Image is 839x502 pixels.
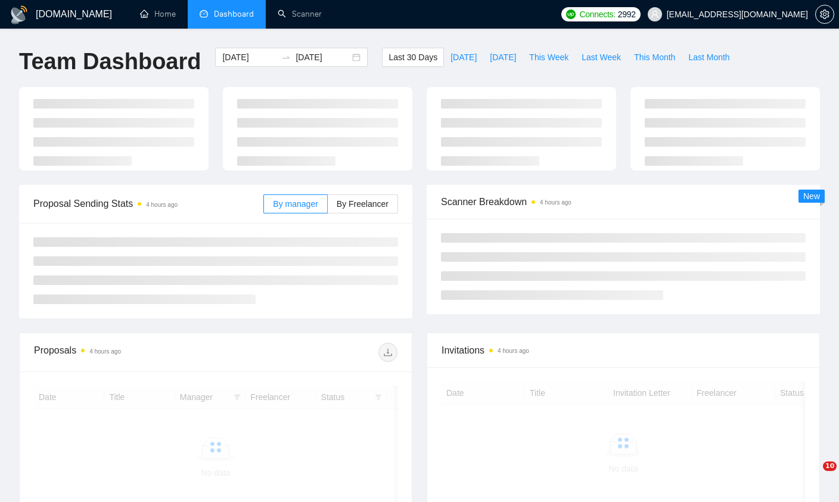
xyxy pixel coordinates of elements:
[214,9,254,19] span: Dashboard
[273,199,318,209] span: By manager
[382,48,444,67] button: Last 30 Days
[337,199,389,209] span: By Freelancer
[389,51,437,64] span: Last 30 Days
[682,48,736,67] button: Last Month
[803,191,820,201] span: New
[498,348,529,354] time: 4 hours ago
[34,343,216,362] div: Proposals
[146,202,178,208] time: 4 hours ago
[815,10,834,19] a: setting
[89,348,121,355] time: 4 hours ago
[140,9,176,19] a: homeHome
[618,8,636,21] span: 2992
[483,48,523,67] button: [DATE]
[634,51,675,64] span: This Month
[441,194,806,209] span: Scanner Breakdown
[816,10,834,19] span: setting
[281,52,291,62] span: swap-right
[281,52,291,62] span: to
[222,51,276,64] input: Start date
[582,51,621,64] span: Last Week
[200,10,208,18] span: dashboard
[33,196,263,211] span: Proposal Sending Stats
[444,48,483,67] button: [DATE]
[529,51,568,64] span: This Week
[651,10,659,18] span: user
[490,51,516,64] span: [DATE]
[523,48,575,67] button: This Week
[575,48,627,67] button: Last Week
[688,51,729,64] span: Last Month
[798,461,827,490] iframe: Intercom live chat
[579,8,615,21] span: Connects:
[815,5,834,24] button: setting
[296,51,350,64] input: End date
[10,5,29,24] img: logo
[278,9,322,19] a: searchScanner
[823,461,837,471] span: 10
[627,48,682,67] button: This Month
[19,48,201,76] h1: Team Dashboard
[450,51,477,64] span: [DATE]
[442,343,805,358] span: Invitations
[566,10,576,19] img: upwork-logo.png
[540,199,571,206] time: 4 hours ago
